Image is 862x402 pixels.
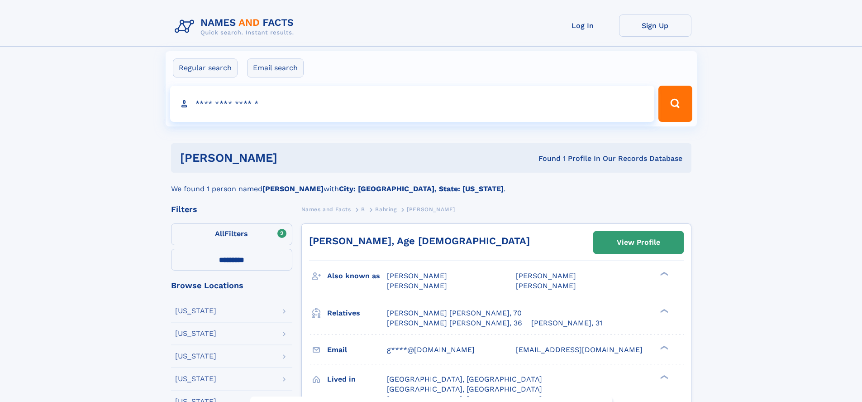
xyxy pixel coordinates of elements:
button: Search Button [658,86,692,122]
b: City: [GEOGRAPHIC_DATA], State: [US_STATE] [339,184,504,193]
span: B [361,206,365,213]
b: [PERSON_NAME] [262,184,324,193]
span: [GEOGRAPHIC_DATA], [GEOGRAPHIC_DATA] [387,375,542,383]
div: ❯ [658,374,669,380]
span: [PERSON_NAME] [516,281,576,290]
a: [PERSON_NAME], 31 [531,318,602,328]
div: Filters [171,205,292,213]
div: Found 1 Profile In Our Records Database [408,154,682,164]
a: Log In [547,15,619,37]
span: [PERSON_NAME] [516,271,576,280]
h3: Email [327,342,387,358]
a: [PERSON_NAME] [PERSON_NAME], 36 [387,318,522,328]
h3: Relatives [327,305,387,321]
span: Bahring [375,206,396,213]
h1: [PERSON_NAME] [180,152,408,164]
input: search input [170,86,655,122]
div: Browse Locations [171,281,292,290]
a: View Profile [594,232,683,253]
div: [US_STATE] [175,375,216,383]
label: Email search [247,58,304,77]
a: Names and Facts [301,203,351,215]
a: B [361,203,365,215]
span: [PERSON_NAME] [407,206,455,213]
label: Filters [171,223,292,245]
span: [PERSON_NAME] [387,281,447,290]
div: ❯ [658,308,669,314]
div: [US_STATE] [175,307,216,315]
div: View Profile [617,232,660,253]
span: All [215,229,224,238]
span: [PERSON_NAME] [387,271,447,280]
a: Sign Up [619,15,691,37]
h3: Lived in [327,372,387,387]
h3: Also known as [327,268,387,284]
label: Regular search [173,58,238,77]
div: ❯ [658,344,669,350]
span: [EMAIL_ADDRESS][DOMAIN_NAME] [516,345,643,354]
img: Logo Names and Facts [171,15,301,39]
a: Bahring [375,203,396,215]
a: [PERSON_NAME], Age [DEMOGRAPHIC_DATA] [309,235,530,247]
div: ❯ [658,271,669,277]
a: [PERSON_NAME] [PERSON_NAME], 70 [387,308,522,318]
span: [GEOGRAPHIC_DATA], [GEOGRAPHIC_DATA] [387,385,542,393]
div: We found 1 person named with . [171,173,691,194]
div: [US_STATE] [175,330,216,337]
div: [US_STATE] [175,353,216,360]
